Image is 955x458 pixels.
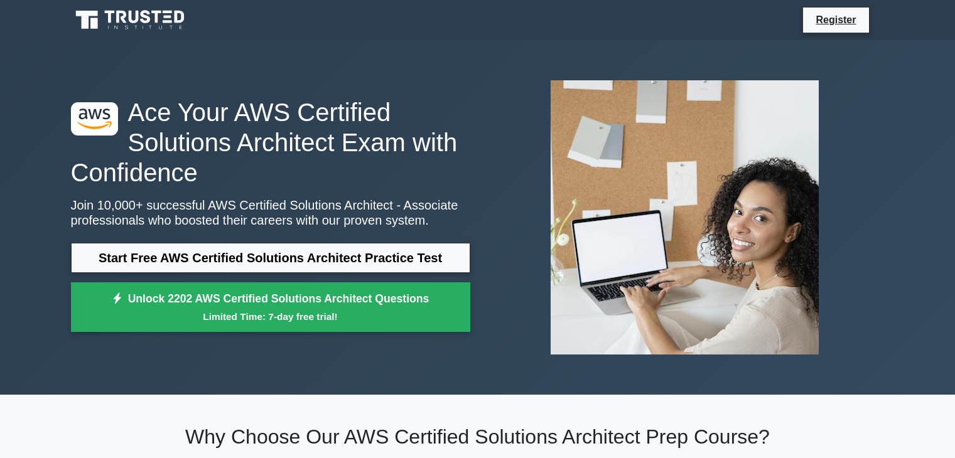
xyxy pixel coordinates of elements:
a: Unlock 2202 AWS Certified Solutions Architect QuestionsLimited Time: 7-day free trial! [71,282,470,333]
h2: Why Choose Our AWS Certified Solutions Architect Prep Course? [71,425,885,449]
p: Join 10,000+ successful AWS Certified Solutions Architect - Associate professionals who boosted t... [71,198,470,228]
h1: Ace Your AWS Certified Solutions Architect Exam with Confidence [71,97,470,188]
a: Start Free AWS Certified Solutions Architect Practice Test [71,243,470,273]
small: Limited Time: 7-day free trial! [87,309,455,324]
a: Register [808,12,863,28]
